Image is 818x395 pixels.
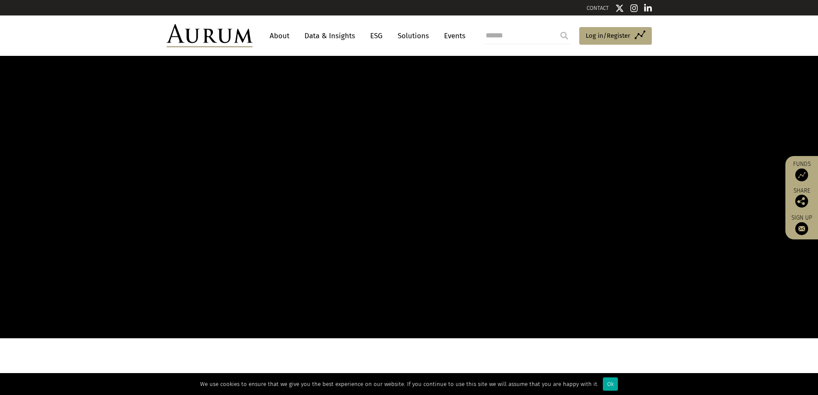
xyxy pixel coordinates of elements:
[795,222,808,235] img: Sign up to our newsletter
[790,214,814,235] a: Sign up
[265,28,294,44] a: About
[603,377,618,391] div: Ok
[167,24,252,47] img: Aurum
[790,160,814,181] a: Funds
[587,5,609,11] a: CONTACT
[366,28,387,44] a: ESG
[795,168,808,181] img: Access Funds
[615,4,624,12] img: Twitter icon
[586,31,630,41] span: Log in/Register
[644,4,652,12] img: Linkedin icon
[579,27,652,45] a: Log in/Register
[630,4,638,12] img: Instagram icon
[393,28,433,44] a: Solutions
[300,28,359,44] a: Data & Insights
[440,28,465,44] a: Events
[556,27,573,44] input: Submit
[795,195,808,208] img: Share this post
[790,188,814,208] div: Share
